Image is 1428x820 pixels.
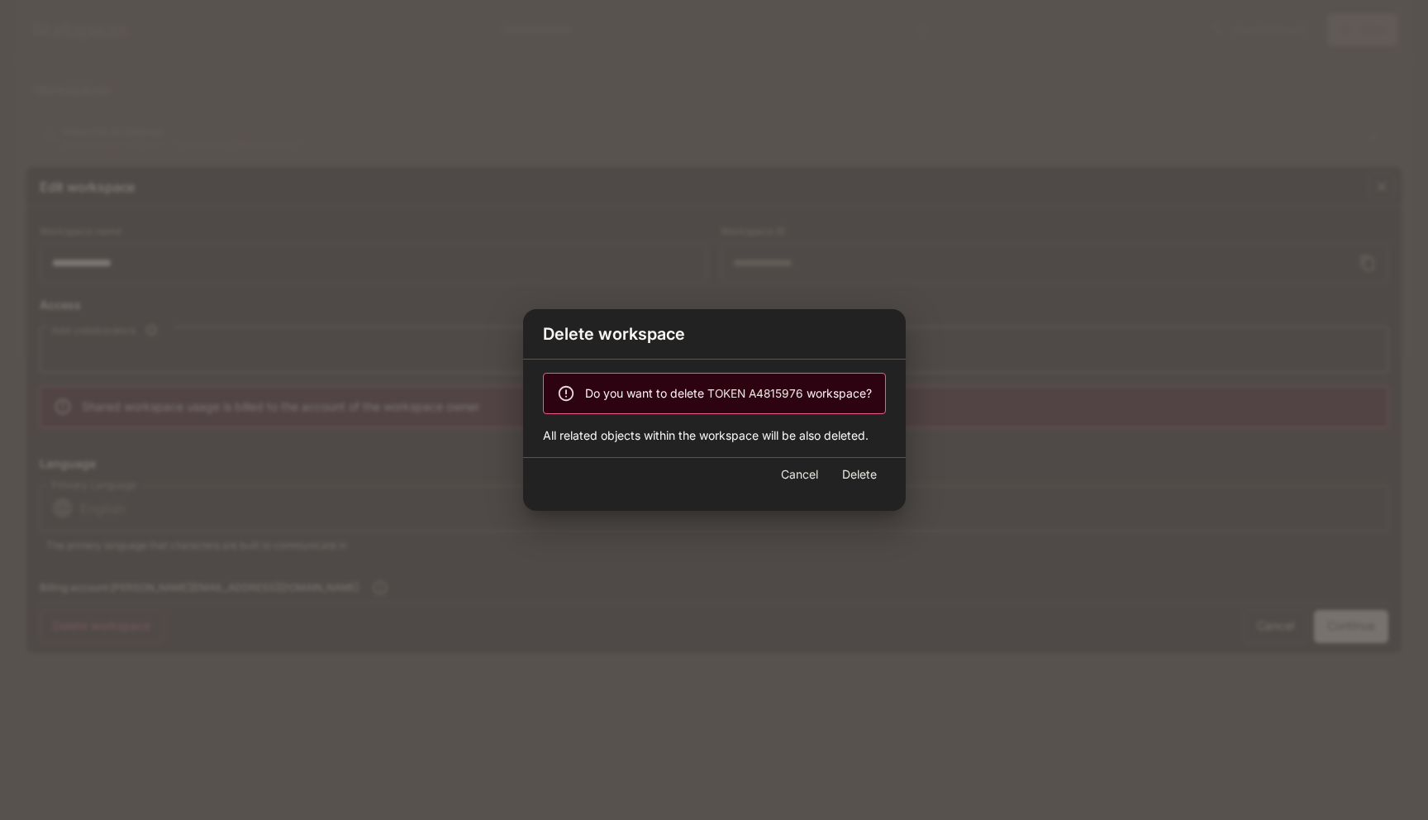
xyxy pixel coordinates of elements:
h2: Delete workspace [523,309,906,359]
span: Token a4815976 [707,387,803,400]
button: Cancel [773,458,826,491]
button: Delete [833,458,886,491]
p: All related objects within the workspace will be also deleted. [543,427,886,444]
div: Do you want to delete workspace? [585,379,872,409]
